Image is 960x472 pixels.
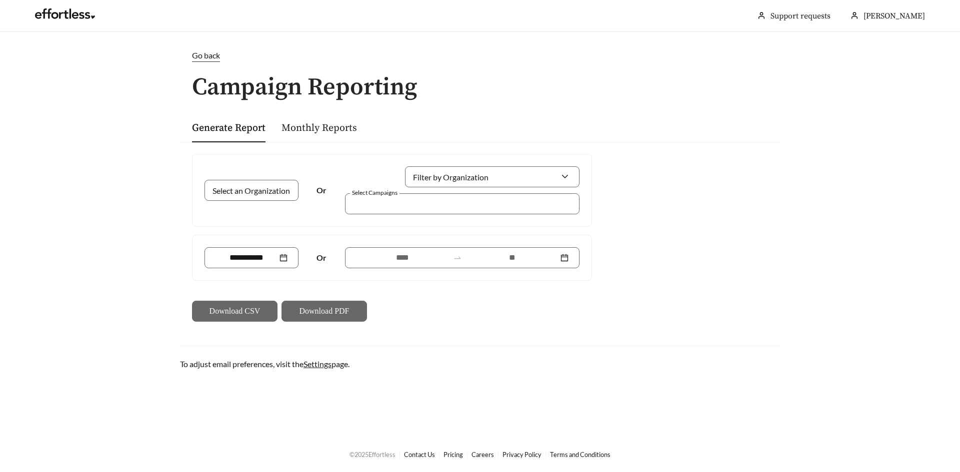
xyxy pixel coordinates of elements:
[180,359,349,369] span: To adjust email preferences, visit the page.
[180,49,780,62] a: Go back
[453,253,462,262] span: to
[443,451,463,459] a: Pricing
[281,301,367,322] button: Download PDF
[349,451,395,459] span: © 2025 Effortless
[316,185,326,195] strong: Or
[316,253,326,262] strong: Or
[180,74,780,101] h1: Campaign Reporting
[192,50,220,60] span: Go back
[770,11,830,21] a: Support requests
[404,451,435,459] a: Contact Us
[453,253,462,262] span: swap-right
[550,451,610,459] a: Terms and Conditions
[281,122,357,134] a: Monthly Reports
[192,301,277,322] button: Download CSV
[303,359,331,369] a: Settings
[192,122,265,134] a: Generate Report
[471,451,494,459] a: Careers
[502,451,541,459] a: Privacy Policy
[863,11,925,21] span: [PERSON_NAME]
